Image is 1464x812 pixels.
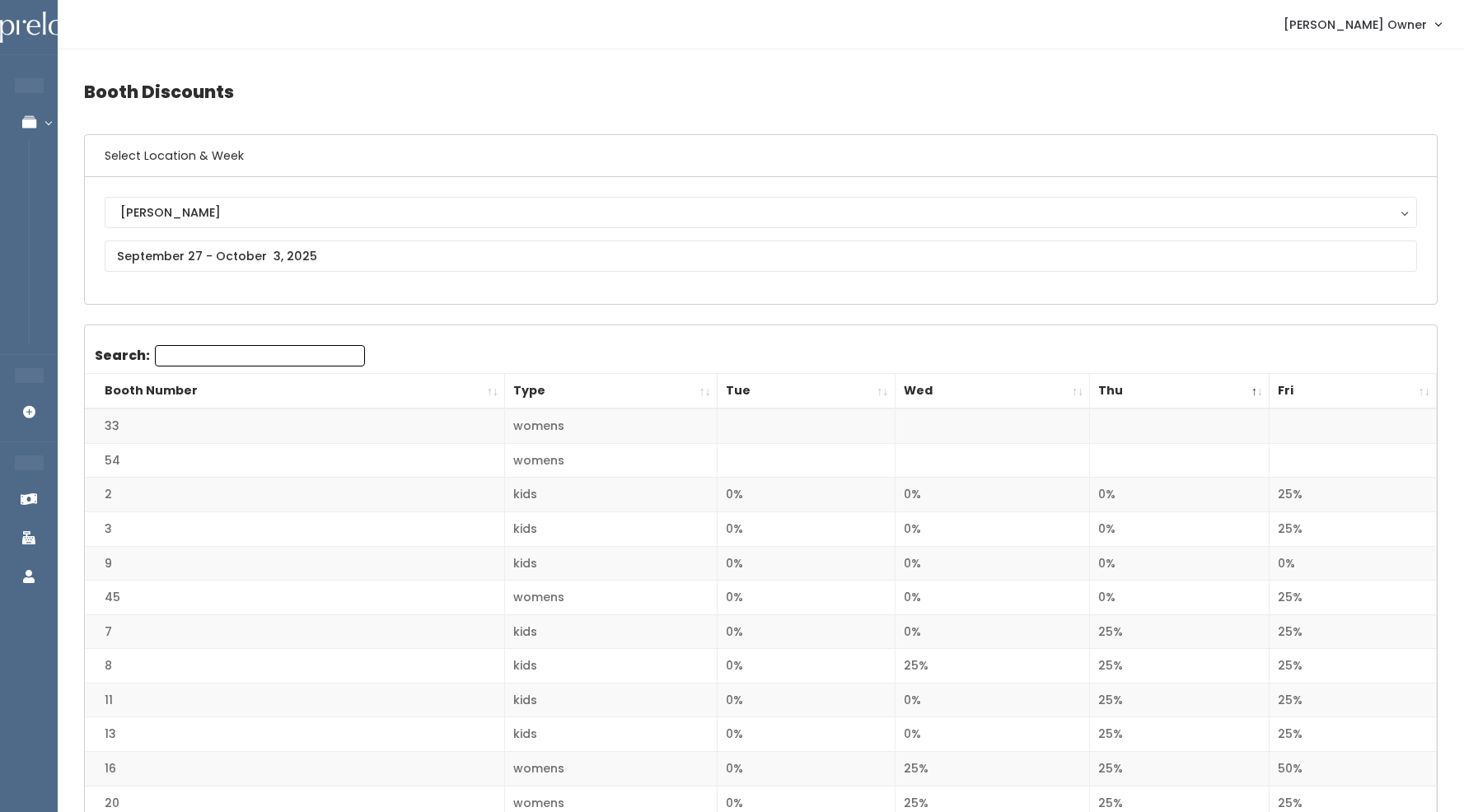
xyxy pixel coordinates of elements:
[1270,478,1437,512] td: 25%
[505,374,718,409] th: Type: activate to sort column ascending
[895,374,1090,409] th: Wed: activate to sort column ascending
[85,581,505,615] td: 45
[85,408,505,443] td: 33
[1090,614,1270,649] td: 25%
[155,345,365,366] input: Search:
[85,752,505,786] td: 16
[85,443,505,478] td: 54
[85,683,505,717] td: 11
[717,374,895,409] th: Tue: activate to sort column ascending
[1270,614,1437,649] td: 25%
[1270,546,1437,581] td: 0%
[85,135,1437,177] h6: Select Location & Week
[895,478,1090,512] td: 0%
[85,649,505,684] td: 8
[1270,683,1437,717] td: 25%
[1090,512,1270,547] td: 0%
[1090,683,1270,717] td: 25%
[505,443,718,478] td: womens
[505,478,718,512] td: kids
[1090,374,1270,409] th: Thu: activate to sort column descending
[1267,7,1457,42] a: [PERSON_NAME] Owner
[1090,478,1270,512] td: 0%
[85,374,505,409] th: Booth Number: activate to sort column ascending
[120,203,1401,222] div: [PERSON_NAME]
[1270,581,1437,615] td: 25%
[1090,581,1270,615] td: 0%
[84,69,1438,114] h4: Booth Discounts
[505,683,718,717] td: kids
[505,512,718,547] td: kids
[85,614,505,649] td: 7
[105,240,1417,272] input: September 27 - October 3, 2025
[717,614,895,649] td: 0%
[717,649,895,684] td: 0%
[1090,649,1270,684] td: 25%
[85,717,505,752] td: 13
[505,717,718,752] td: kids
[505,581,718,615] td: womens
[895,614,1090,649] td: 0%
[85,512,505,547] td: 3
[717,717,895,752] td: 0%
[717,683,895,717] td: 0%
[505,752,718,786] td: womens
[1090,752,1270,786] td: 25%
[717,581,895,615] td: 0%
[85,478,505,512] td: 2
[505,408,718,443] td: womens
[1284,16,1427,34] span: [PERSON_NAME] Owner
[895,512,1090,547] td: 0%
[895,683,1090,717] td: 0%
[1270,752,1437,786] td: 50%
[1270,512,1437,547] td: 25%
[895,581,1090,615] td: 0%
[1270,374,1437,409] th: Fri: activate to sort column ascending
[1090,546,1270,581] td: 0%
[717,546,895,581] td: 0%
[105,197,1417,228] button: [PERSON_NAME]
[1270,717,1437,752] td: 25%
[717,512,895,547] td: 0%
[1270,649,1437,684] td: 25%
[717,752,895,786] td: 0%
[505,614,718,649] td: kids
[717,478,895,512] td: 0%
[895,752,1090,786] td: 25%
[505,546,718,581] td: kids
[895,546,1090,581] td: 0%
[85,546,505,581] td: 9
[1090,717,1270,752] td: 25%
[505,649,718,684] td: kids
[895,649,1090,684] td: 25%
[895,717,1090,752] td: 0%
[95,345,365,366] label: Search:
